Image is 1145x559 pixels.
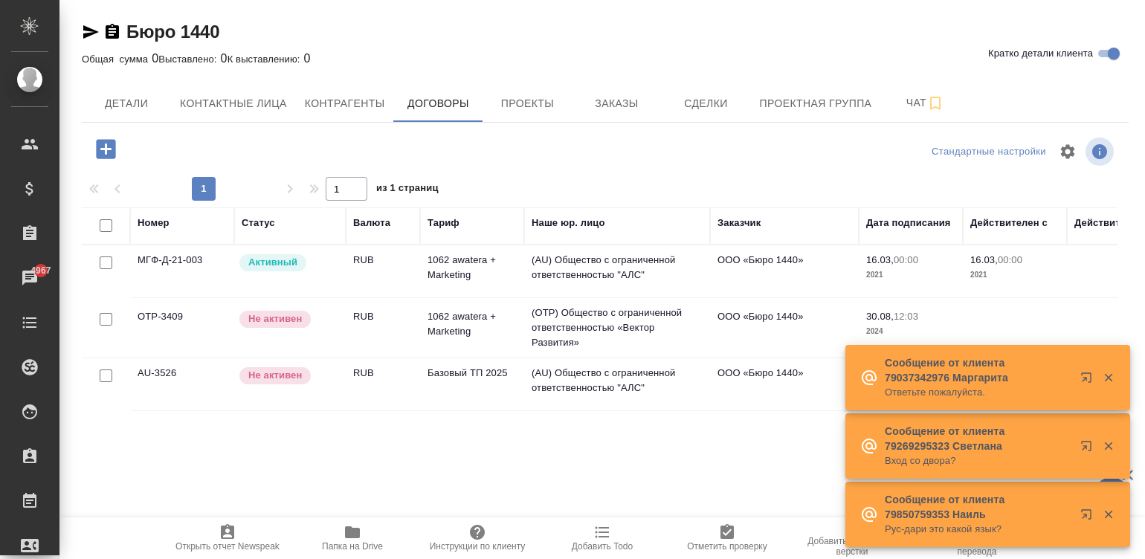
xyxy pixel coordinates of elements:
[717,253,851,268] p: ООО «Бюро 1440»
[928,140,1050,164] div: split button
[242,216,275,230] div: Статус
[717,216,761,230] div: Заказчик
[988,46,1093,61] span: Кратко детали клиента
[228,54,304,65] p: К выставлению:
[885,424,1071,453] p: Сообщение от клиента 79269295323 Светлана
[532,216,605,230] div: Наше юр. лицо
[126,22,219,42] a: Бюро 1440
[799,536,906,557] span: Добавить инструкции верстки
[82,23,100,41] button: Скопировать ссылку для ЯМессенджера
[130,302,234,354] td: OTP-3409
[665,517,790,559] button: Отметить проверку
[866,311,894,322] p: 30.08,
[885,385,1071,400] p: Ответьте пожалуйста.
[540,517,665,559] button: Добавить Todo
[1086,138,1117,166] span: Посмотреть информацию
[524,298,710,358] td: (OTP) Общество с ограниченной ответственностью «Вектор Развития»
[889,94,961,112] span: Чат
[22,263,59,278] span: 4967
[86,134,126,164] button: Добавить договор
[322,541,383,552] span: Папка на Drive
[138,216,170,230] div: Номер
[687,541,767,552] span: Отметить проверку
[866,324,955,339] p: 2024
[894,254,918,265] p: 00:00
[790,517,915,559] button: Добавить инструкции верстки
[1071,500,1107,535] button: Открыть в новой вкладке
[248,311,302,326] p: Не активен
[91,94,162,113] span: Детали
[158,54,220,65] p: Выставлено:
[248,255,297,270] p: Активный
[346,245,420,297] td: RUB
[885,355,1071,385] p: Сообщение от клиента 79037342976 Маргарита
[572,541,633,552] span: Добавить Todo
[130,358,234,410] td: AU-3526
[130,245,234,297] td: МГФ-Д-21-003
[1050,134,1086,169] span: Настроить таблицу
[430,541,526,552] span: Инструкции по клиенту
[415,517,540,559] button: Инструкции по клиенту
[82,50,1129,68] div: 0 0 0
[248,368,302,383] p: Не активен
[970,216,1048,230] div: Действителен с
[376,179,439,201] span: из 1 страниц
[428,216,459,230] div: Тариф
[581,94,652,113] span: Заказы
[4,259,56,297] a: 4967
[970,254,998,265] p: 16.03,
[866,216,951,230] div: Дата подписания
[180,94,287,113] span: Контактные лица
[759,94,871,113] span: Проектная группа
[1071,363,1107,398] button: Открыть в новой вкладке
[165,517,290,559] button: Открыть отчет Newspeak
[1071,431,1107,467] button: Открыть в новой вкладке
[866,268,955,282] p: 2021
[103,23,121,41] button: Скопировать ссылку
[346,358,420,410] td: RUB
[717,366,851,381] p: ООО «Бюро 1440»
[420,302,524,354] td: 1062 awatera + Marketing
[420,358,524,410] td: Базовый ТП 2025
[491,94,563,113] span: Проекты
[524,358,710,410] td: (AU) Общество с ограниченной ответственностью "АЛС"
[402,94,474,113] span: Договоры
[346,302,420,354] td: RUB
[998,254,1022,265] p: 00:00
[885,522,1071,537] p: Рус-дари это какой язык?
[717,309,851,324] p: ООО «Бюро 1440»
[1093,371,1123,384] button: Закрыть
[290,517,415,559] button: Папка на Drive
[866,254,894,265] p: 16.03,
[524,245,710,297] td: (AU) Общество с ограниченной ответственностью "АЛС"
[305,94,385,113] span: Контрагенты
[82,54,152,65] p: Общая сумма
[175,541,280,552] span: Открыть отчет Newspeak
[885,453,1071,468] p: Вход со двора?
[970,268,1059,282] p: 2021
[885,492,1071,522] p: Сообщение от клиента 79850759353 Наиль
[894,311,918,322] p: 12:03
[420,245,524,297] td: 1062 awatera + Marketing
[926,94,944,112] svg: Подписаться
[1093,439,1123,453] button: Закрыть
[670,94,741,113] span: Сделки
[1093,508,1123,521] button: Закрыть
[353,216,390,230] div: Валюта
